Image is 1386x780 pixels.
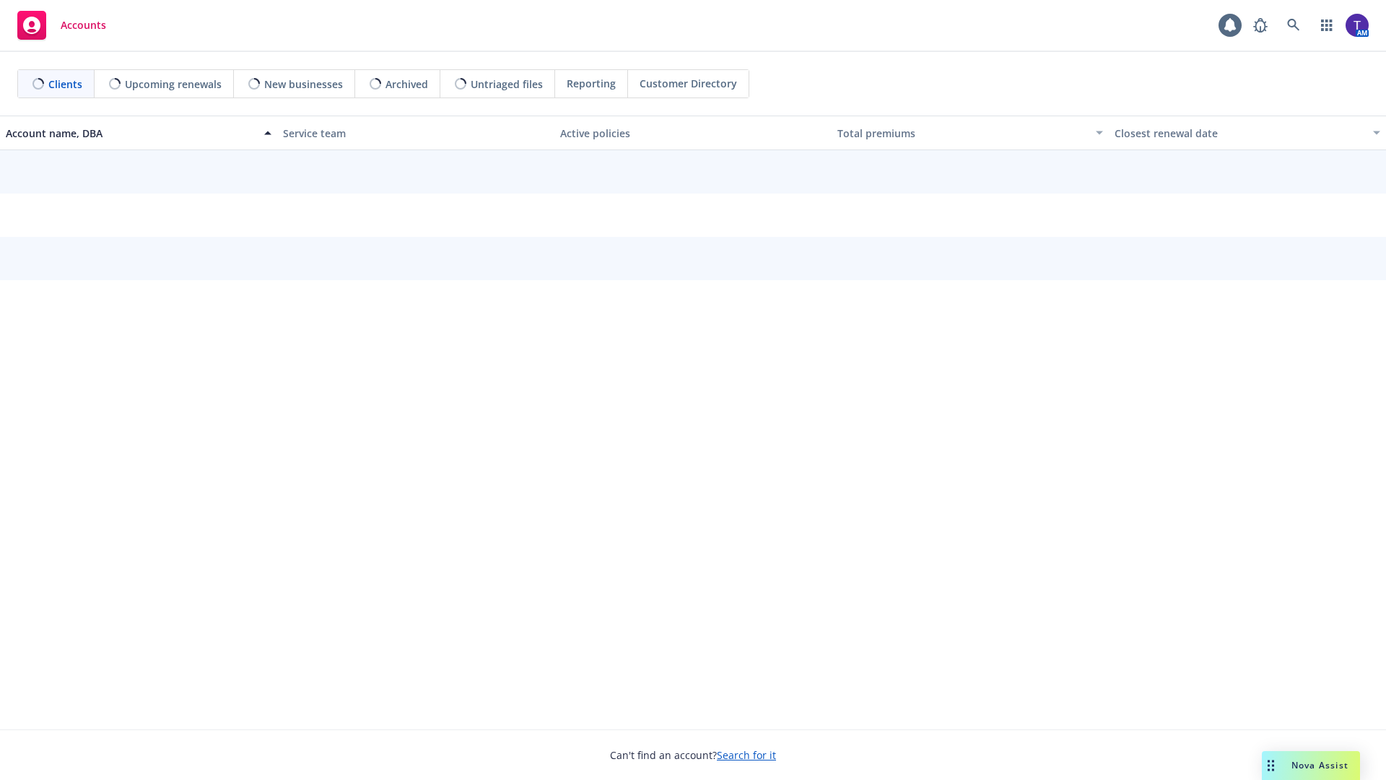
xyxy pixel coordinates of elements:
[1279,11,1308,40] a: Search
[1291,759,1348,771] span: Nova Assist
[837,126,1087,141] div: Total premiums
[264,77,343,92] span: New businesses
[1346,14,1369,37] img: photo
[6,126,256,141] div: Account name, DBA
[61,19,106,31] span: Accounts
[567,76,616,91] span: Reporting
[283,126,549,141] div: Service team
[1262,751,1360,780] button: Nova Assist
[125,77,222,92] span: Upcoming renewals
[12,5,112,45] a: Accounts
[48,77,82,92] span: Clients
[832,116,1109,150] button: Total premiums
[1262,751,1280,780] div: Drag to move
[1312,11,1341,40] a: Switch app
[471,77,543,92] span: Untriaged files
[277,116,554,150] button: Service team
[385,77,428,92] span: Archived
[1246,11,1275,40] a: Report a Bug
[1109,116,1386,150] button: Closest renewal date
[560,126,826,141] div: Active policies
[1115,126,1364,141] div: Closest renewal date
[610,747,776,763] span: Can't find an account?
[554,116,832,150] button: Active policies
[717,748,776,762] a: Search for it
[640,76,737,91] span: Customer Directory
